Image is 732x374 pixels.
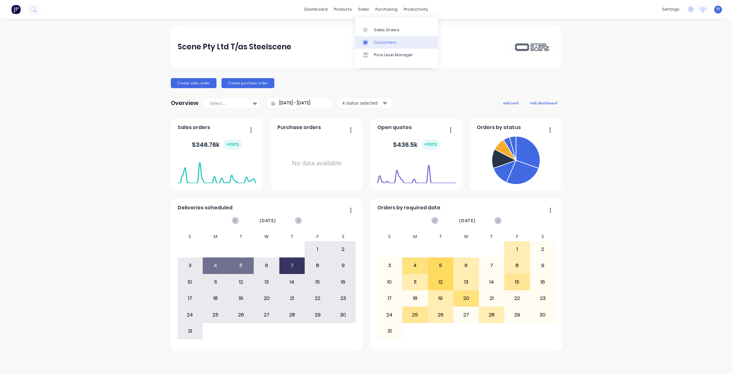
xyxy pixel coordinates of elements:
div: 20 [454,291,479,306]
div: 31 [377,323,402,339]
div: $ 436.5k [393,139,440,150]
div: purchasing [372,5,401,14]
div: S [530,232,556,241]
div: S [377,232,403,241]
button: edit dashboard [526,99,561,107]
div: 31 [178,323,203,339]
div: 25 [403,307,428,322]
div: 7 [479,258,504,273]
div: 14 [479,274,504,290]
button: add card [499,99,522,107]
div: sales [355,5,372,14]
div: 4 [403,258,428,273]
span: Orders by required date [377,204,440,212]
div: 27 [254,307,279,322]
div: 10 [377,274,402,290]
div: W [254,232,279,241]
div: 15 [305,274,330,290]
div: 27 [454,307,479,322]
button: Create purchase order [221,78,274,88]
div: 11 [203,274,228,290]
div: 17 [178,291,203,306]
div: 18 [203,291,228,306]
div: 30 [530,307,555,322]
img: Scene Pty Ltd T/as Steelscene [511,41,554,52]
div: 1 [305,242,330,257]
div: S [330,232,356,241]
span: Purchase orders [277,124,321,131]
div: Scene Pty Ltd T/as Steelscene [178,41,291,53]
div: 5 [229,258,254,273]
span: Sales orders [178,124,210,131]
div: 2 [331,242,356,257]
div: 1 [505,242,530,257]
a: Price Level Manager [355,49,438,61]
div: Sales Orders [374,27,399,33]
div: T [279,232,305,241]
div: M [402,232,428,241]
div: 23 [331,291,356,306]
div: 7 [280,258,305,273]
span: TT [716,7,720,12]
div: 14 [280,274,305,290]
div: 3 [178,258,203,273]
div: 17 [377,291,402,306]
span: [DATE] [459,217,475,224]
div: T [479,232,505,241]
div: 6 [454,258,479,273]
div: 8 [305,258,330,273]
div: 23 [530,291,555,306]
div: 22 [505,291,530,306]
div: 29 [505,307,530,322]
div: 21 [280,291,305,306]
div: 26 [229,307,254,322]
div: T [228,232,254,241]
div: 30 [331,307,356,322]
div: 5 [428,258,453,273]
div: $ 346.76k [192,139,242,150]
div: 2 [530,242,555,257]
div: 15 [505,274,530,290]
div: 20 [254,291,279,306]
span: Deliveries scheduled [178,204,232,212]
div: 28 [280,307,305,322]
div: Overview [171,97,199,109]
div: 22 [305,291,330,306]
div: + 100 % [421,139,440,150]
div: 3 [377,258,402,273]
button: Create sales order [171,78,216,88]
div: M [203,232,228,241]
div: 10 [178,274,203,290]
div: S [177,232,203,241]
div: F [504,232,530,241]
div: 25 [203,307,228,322]
div: 12 [229,274,254,290]
div: 13 [254,274,279,290]
div: Price Level Manager [374,52,413,58]
div: products [331,5,355,14]
div: 16 [331,274,356,290]
div: 21 [479,291,504,306]
div: 4 status selected [342,100,382,106]
span: Open quotes [377,124,412,131]
div: 9 [331,258,356,273]
div: 9 [530,258,555,273]
img: Factory [11,5,21,14]
div: No data available [277,134,356,193]
div: F [305,232,330,241]
a: dashboard [301,5,331,14]
span: Orders by status [477,124,521,131]
div: 19 [428,291,453,306]
div: 26 [428,307,453,322]
div: 18 [403,291,428,306]
div: 11 [403,274,428,290]
div: 13 [454,274,479,290]
a: Customers [355,36,438,49]
div: 12 [428,274,453,290]
div: 16 [530,274,555,290]
div: 6 [254,258,279,273]
a: Sales Orders [355,23,438,36]
div: Customers [374,40,396,45]
div: 4 [203,258,228,273]
div: 28 [479,307,504,322]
